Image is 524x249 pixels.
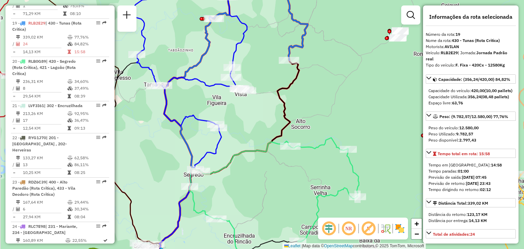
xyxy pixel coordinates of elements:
[284,244,301,248] a: Leaflet
[12,169,16,176] td: =
[74,41,106,47] td: 84,82%
[468,201,488,206] span: 339,02 KM
[12,135,67,152] span: 22 -
[12,117,16,124] td: /
[103,238,107,243] i: Rota otimizada
[74,155,106,161] td: 62,58%
[70,2,103,9] td: 75,03%
[16,42,20,46] i: Total de Atividades
[439,114,508,119] span: Peso: (9.782,57/12.580,00) 77,76%
[458,169,469,174] strong: 01:00
[455,32,460,37] strong: 19
[282,243,426,249] div: Map data © contributors,© 2025 TomTom, Microsoft
[12,103,83,108] span: 21 -
[12,2,16,9] td: /
[16,163,20,167] i: Total de Atividades
[74,161,106,168] td: 86,11%
[23,93,67,100] td: 29,54 KM
[16,4,20,8] i: Total de Atividades
[428,125,479,130] span: Peso do veículo:
[12,20,82,32] span: 19 -
[471,88,484,93] strong: 420,00
[466,181,491,186] strong: [DATE] 23:43
[23,161,67,168] td: 13
[65,238,71,243] i: % de utilização do peso
[23,214,67,220] td: 27,94 KM
[433,232,475,237] span: Total de atividades:
[28,135,46,140] span: RYG1J70
[360,220,377,237] span: Exibir rótulo
[23,34,67,41] td: 339,02 KM
[12,10,16,17] td: =
[68,126,71,130] i: Tempo total em rota
[68,42,73,46] i: % de utilização da cubagem
[74,117,106,124] td: 36,47%
[68,112,73,116] i: % de utilização do peso
[16,156,20,160] i: Distância Total
[68,163,73,167] i: % de utilização da cubagem
[132,242,149,249] div: Atividade não roteirizada - IZADORA KIPPER
[23,10,63,17] td: 71,29 KM
[428,137,513,143] div: Peso disponível:
[28,20,45,26] span: RLB2E29
[428,168,513,174] div: Tempo paradas:
[102,180,106,184] em: Rota exportada
[438,151,490,156] span: Tempo total em rota: 15:58
[12,20,82,32] span: | 430 - Tunas (Rota Critica)
[74,169,106,176] td: 08:25
[445,44,459,49] strong: AVILAN
[456,131,473,136] strong: 9.782,57
[74,78,106,85] td: 34,60%
[68,79,73,84] i: % de utilização do peso
[459,137,476,143] strong: 2.797,43
[484,88,512,93] strong: (10,00 pallets)
[16,112,20,116] i: Distância Total
[28,224,45,229] span: RLC7E98
[70,10,103,17] td: 08:10
[12,206,16,213] td: /
[12,214,16,220] td: =
[147,241,164,248] div: Atividade não roteirizada - DANIEL FOLETTO-ME
[12,135,67,152] span: | 201 - [GEOGRAPHIC_DATA] , 202- Herveiras
[426,44,516,50] div: Motorista:
[68,35,73,39] i: % de utilização do peso
[389,35,406,42] div: Atividade não roteirizada - DENILSON RODRIGUES D
[28,103,44,108] span: LVF3I61
[428,100,513,106] div: Espaço livre:
[102,224,106,228] em: Rota exportada
[433,200,488,206] div: Distância Total:
[23,78,67,85] td: 236,31 KM
[467,212,487,217] strong: 123,17 KM
[441,50,458,55] strong: RLB2E29
[74,34,106,41] td: 77,76%
[12,93,16,100] td: =
[414,230,419,238] span: −
[68,118,73,122] i: % de utilização da cubagem
[426,159,516,195] div: Tempo total em rota: 15:58
[102,135,106,140] em: Rota exportada
[426,50,516,62] div: Veículo:
[426,31,516,38] div: Número da rota:
[120,8,134,24] a: Nova sessão e pesquisa
[96,180,100,184] em: Opções
[392,27,409,34] div: Atividade não roteirizada - LUIZ ORACI DOS REIS
[452,100,463,105] strong: 63,76
[426,229,516,238] a: Total de atividades:24
[68,50,71,54] i: Tempo total em rota
[428,180,513,187] div: Previsão de retorno:
[23,169,67,176] td: 10,25 KM
[23,117,67,124] td: 17
[16,238,20,243] i: Distância Total
[459,125,479,130] strong: 12.580,00
[426,122,516,146] div: Peso: (9.782,57/12.580,00) 77,76%
[74,93,106,100] td: 08:39
[63,12,67,16] i: Tempo total em rota
[74,206,106,213] td: 30,34%
[455,62,505,68] strong: F. Fixa - 420Cx - 12580Kg
[23,206,67,213] td: 6
[380,223,391,234] img: Fluxo de ruas
[68,86,73,90] i: % de utilização da cubagem
[16,86,20,90] i: Total de Atividades
[426,149,516,158] a: Tempo total em rota: 15:58
[23,199,67,206] td: 167,64 KM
